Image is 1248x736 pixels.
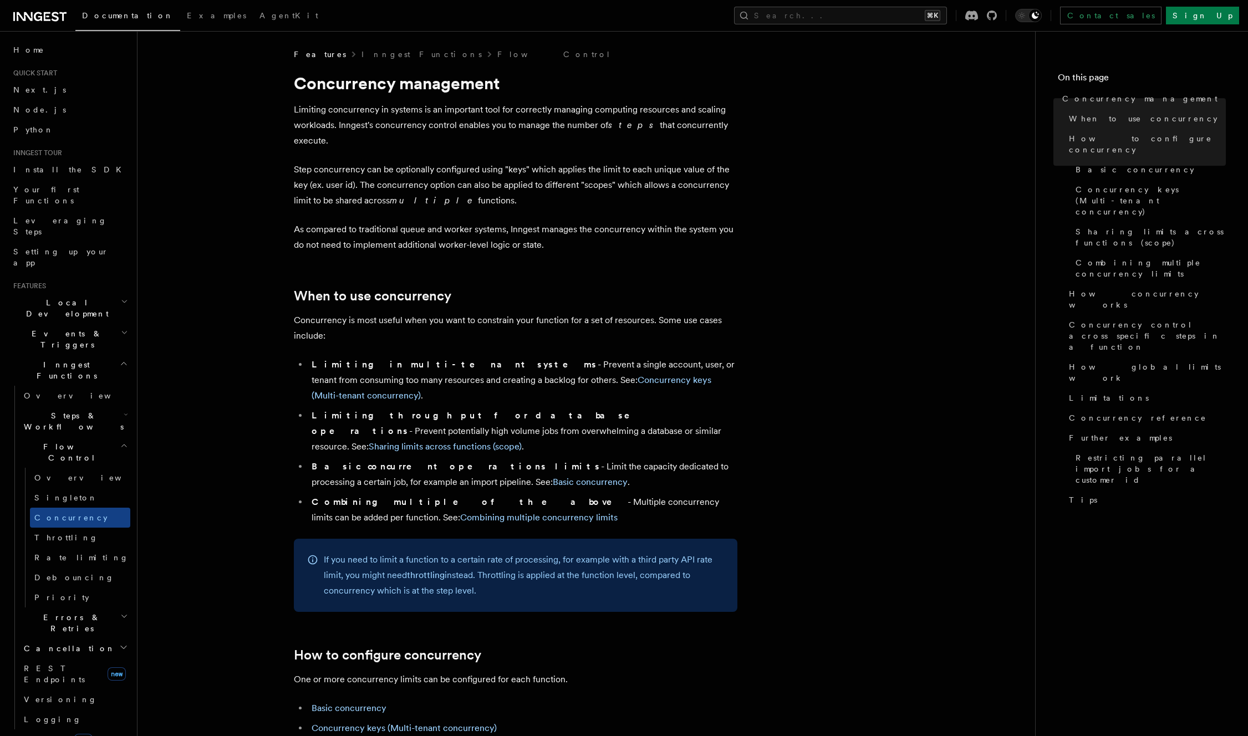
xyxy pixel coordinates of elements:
span: Python [13,125,54,134]
a: Restricting parallel import jobs for a customer id [1071,448,1226,490]
span: Priority [34,593,89,602]
span: Cancellation [19,643,115,654]
h4: On this page [1058,71,1226,89]
span: Quick start [9,69,57,78]
a: AgentKit [253,3,325,30]
a: Sharing limits across functions (scope) [1071,222,1226,253]
li: - Limit the capacity dedicated to processing a certain job, for example an import pipeline. See: . [308,459,737,490]
span: Your first Functions [13,185,79,205]
button: Local Development [9,293,130,324]
button: Cancellation [19,638,130,658]
span: Errors & Retries [19,612,120,634]
span: Overview [34,473,149,482]
span: Setting up your app [13,247,109,267]
span: Concurrency keys (Multi-tenant concurrency) [1076,184,1226,217]
a: How to configure concurrency [294,647,481,663]
span: Concurrency [34,513,108,522]
li: - Multiple concurrency limits can be added per function. See: [308,494,737,525]
span: Features [9,282,46,290]
span: Features [294,49,346,60]
span: Limitations [1069,392,1149,403]
button: Steps & Workflows [19,406,130,437]
span: Flow Control [19,441,120,463]
span: How concurrency works [1069,288,1226,310]
span: When to use concurrency [1069,113,1218,124]
a: Tips [1064,490,1226,510]
span: AgentKit [259,11,318,20]
a: Basic concurrency [1071,160,1226,180]
span: Local Development [9,297,121,319]
p: If you need to limit a function to a certain rate of processing, for example with a third party A... [324,552,724,599]
span: Basic concurrency [1076,164,1194,175]
a: Setting up your app [9,242,130,273]
kbd: ⌘K [925,10,940,21]
a: Inngest Functions [361,49,482,60]
a: Install the SDK [9,160,130,180]
p: Limiting concurrency in systems is an important tool for correctly managing computing resources a... [294,102,737,149]
li: - Prevent a single account, user, or tenant from consuming too many resources and creating a back... [308,357,737,403]
button: Events & Triggers [9,324,130,355]
span: Rate limiting [34,553,129,562]
a: How global limits work [1064,357,1226,388]
span: Next.js [13,85,66,94]
button: Toggle dark mode [1015,9,1042,22]
em: steps [608,120,660,130]
span: Concurrency management [1062,93,1218,104]
a: How to configure concurrency [1064,129,1226,160]
a: Concurrency keys (Multi-tenant concurrency) [312,723,497,733]
p: Step concurrency can be optionally configured using "keys" which applies the limit to each unique... [294,162,737,208]
span: Versioning [24,695,97,704]
span: Events & Triggers [9,328,121,350]
strong: Basic concurrent operations limits [312,461,601,472]
span: Install the SDK [13,165,128,174]
a: Node.js [9,100,130,120]
span: Overview [24,391,138,400]
span: Steps & Workflows [19,410,124,432]
a: REST Endpointsnew [19,658,130,689]
a: Next.js [9,80,130,100]
span: Further examples [1069,432,1172,443]
li: - Prevent potentially high volume jobs from overwhelming a database or similar resource. See: . [308,408,737,454]
span: new [108,667,126,681]
a: Basic concurrency [553,477,628,487]
a: Versioning [19,689,130,709]
span: How to configure concurrency [1069,133,1226,155]
a: Home [9,40,130,60]
a: Further examples [1064,428,1226,448]
span: REST Endpoints [24,664,85,684]
span: Examples [187,11,246,20]
span: Node.js [13,105,66,114]
strong: Combining multiple of the above [312,497,628,507]
span: Concurrency reference [1069,412,1206,423]
span: How global limits work [1069,361,1226,384]
span: Inngest tour [9,149,62,157]
a: Concurrency control across specific steps in a function [1064,315,1226,357]
a: throttling [407,570,445,580]
a: Your first Functions [9,180,130,211]
em: multiple [390,195,478,206]
button: Flow Control [19,437,130,468]
a: Contact sales [1060,7,1162,24]
div: Inngest Functions [9,386,130,729]
a: Concurrency keys (Multi-tenant concurrency) [1071,180,1226,222]
span: Sharing limits across functions (scope) [1076,226,1226,248]
a: Rate limiting [30,548,130,568]
p: Concurrency is most useful when you want to constrain your function for a set of resources. Some ... [294,313,737,344]
span: Throttling [34,533,98,542]
a: Examples [180,3,253,30]
a: Python [9,120,130,140]
span: Debouncing [34,573,114,582]
span: Home [13,44,44,55]
a: When to use concurrency [1064,109,1226,129]
button: Errors & Retries [19,607,130,638]
h1: Concurrency management [294,73,737,93]
a: Sharing limits across functions (scope) [369,441,522,452]
strong: Limiting throughput for database operations [312,410,645,436]
p: As compared to traditional queue and worker systems, Inngest manages the concurrency within the s... [294,222,737,253]
a: Singleton [30,488,130,508]
a: Concurrency management [1058,89,1226,109]
a: Debouncing [30,568,130,587]
a: Concurrency [30,508,130,528]
a: Logging [19,709,130,729]
span: Concurrency control across specific steps in a function [1069,319,1226,352]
